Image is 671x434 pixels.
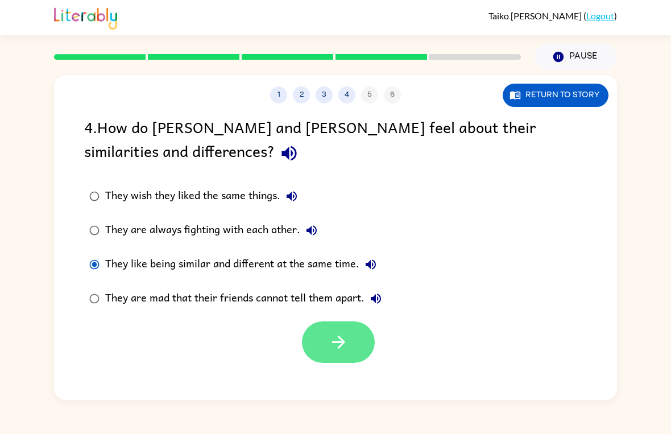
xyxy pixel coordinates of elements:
div: They are always fighting with each other. [105,219,323,242]
div: 4 . How do [PERSON_NAME] and [PERSON_NAME] feel about their similarities and differences? [84,115,587,168]
div: They are mad that their friends cannot tell them apart. [105,287,387,310]
a: Logout [586,10,614,21]
button: They wish they liked the same things. [280,185,303,208]
div: They wish they liked the same things. [105,185,303,208]
button: 1 [270,86,287,104]
button: They are mad that their friends cannot tell them apart. [365,287,387,310]
span: Taiko [PERSON_NAME] [488,10,583,21]
button: Pause [535,44,617,70]
button: 2 [293,86,310,104]
img: Literably [54,5,117,30]
button: Return to story [503,84,608,107]
div: ( ) [488,10,617,21]
button: 3 [316,86,333,104]
button: 4 [338,86,355,104]
button: They like being similar and different at the same time. [359,253,382,276]
button: They are always fighting with each other. [300,219,323,242]
div: They like being similar and different at the same time. [105,253,382,276]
